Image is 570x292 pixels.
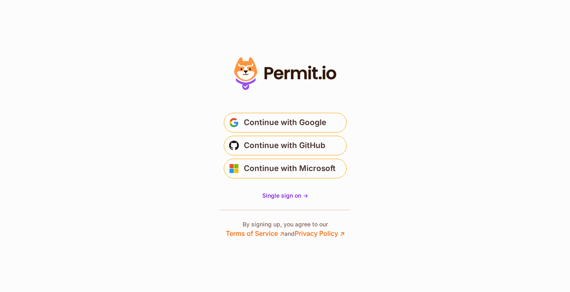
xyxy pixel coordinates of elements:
span: Continue with Microsoft [244,162,336,175]
span: Continue with Google [244,116,326,129]
a: Single sign on -> [262,192,308,200]
button: Continue with GitHub [224,136,347,155]
a: Terms of Service ↗ [226,229,284,237]
button: Continue with Google [224,113,347,132]
button: Continue with Microsoft [224,159,347,178]
span: Continue with GitHub [244,139,325,152]
a: Privacy Policy ↗ [295,229,345,237]
p: By signing up, you agree to our and [226,220,345,238]
span: Single sign on -> [262,192,308,199]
